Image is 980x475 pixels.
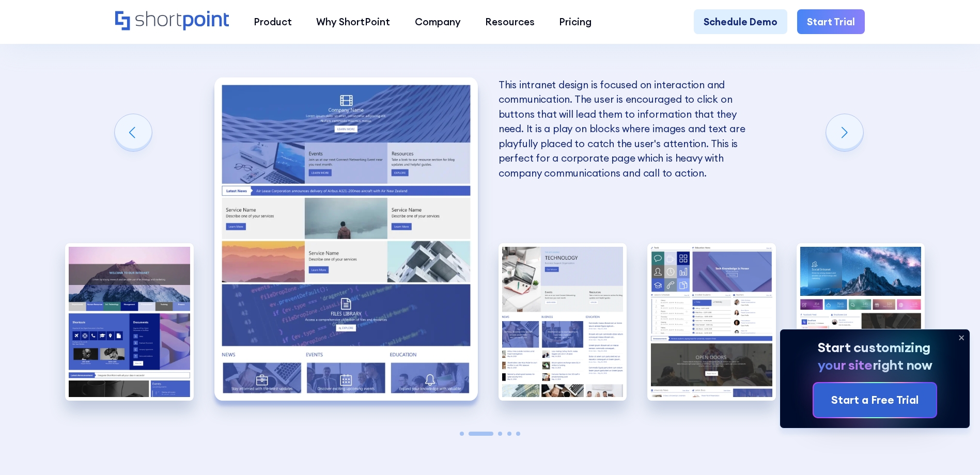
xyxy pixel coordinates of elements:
div: 1 / 5 [65,243,194,401]
a: Product [241,9,304,34]
div: Company [415,14,461,29]
div: 5 / 5 [797,243,925,401]
a: Why ShortPoint [304,9,402,34]
img: Best SharePoint Intranet Examples [647,243,776,401]
p: This intranet design is focused on interaction and communication. The user is encouraged to click... [499,77,762,180]
div: Resources [485,14,535,29]
a: Company [402,9,473,34]
a: Resources [473,9,547,34]
div: Product [254,14,292,29]
a: Schedule Demo [694,9,787,34]
a: Start a Free Trial [814,383,936,417]
img: Best SharePoint Designs [499,243,627,401]
span: Go to slide 3 [498,432,502,436]
div: Pricing [559,14,592,29]
div: Next slide [826,114,863,151]
span: Go to slide 4 [507,432,511,436]
div: Start a Free Trial [831,392,919,408]
a: Home [115,11,229,32]
div: Why ShortPoint [316,14,390,29]
span: Go to slide 5 [516,432,520,436]
span: Go to slide 2 [469,432,493,436]
div: 3 / 5 [499,243,627,401]
img: Best SharePoint Site Designs [65,243,194,401]
a: Start Trial [797,9,865,34]
img: Best SharePoint Intranet Sites [214,77,478,401]
div: Previous slide [115,114,152,151]
div: 2 / 5 [214,77,478,401]
img: Best SharePoint Intranet Site Designs [797,243,925,401]
a: Pricing [547,9,604,34]
div: 4 / 5 [647,243,776,401]
span: Go to slide 1 [460,432,464,436]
